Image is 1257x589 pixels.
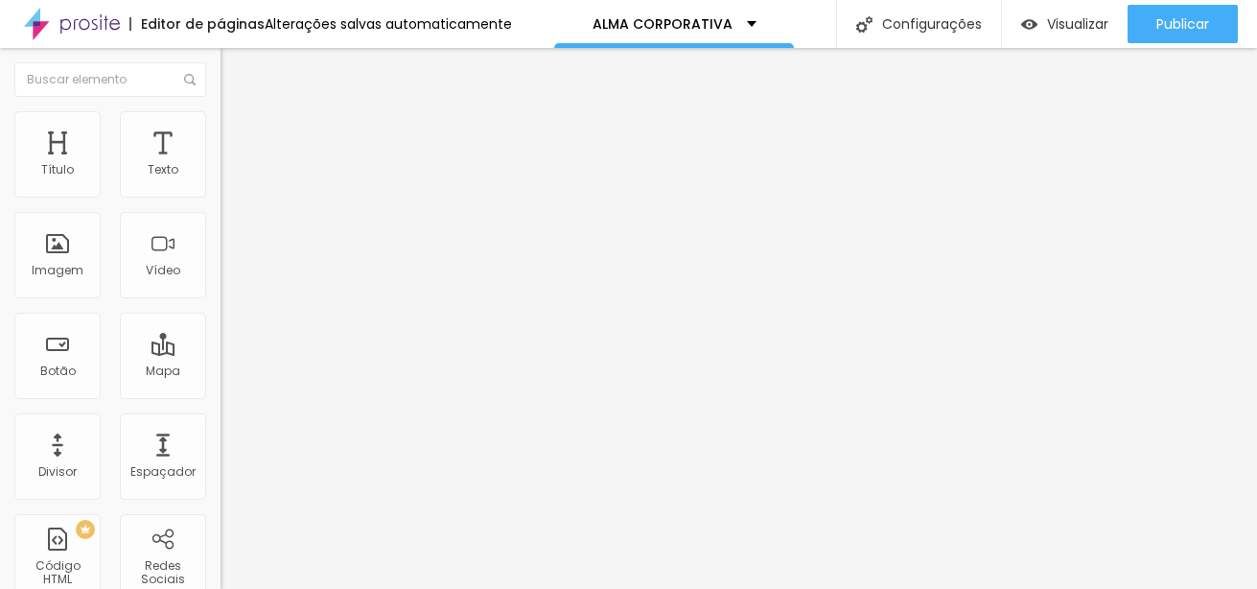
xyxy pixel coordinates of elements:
p: ALMA CORPORATIVA [593,17,733,31]
button: Publicar [1128,5,1238,43]
img: Icone [856,16,873,33]
input: Buscar elemento [14,62,206,97]
iframe: Editor [221,48,1257,589]
img: Icone [184,74,196,85]
div: Texto [148,163,178,177]
button: Visualizar [1002,5,1128,43]
img: view-1.svg [1021,16,1037,33]
span: Visualizar [1047,16,1108,32]
div: Editor de páginas [129,17,265,31]
div: Código HTML [19,559,95,587]
div: Alterações salvas automaticamente [265,17,512,31]
div: Mapa [146,365,180,378]
div: Vídeo [146,264,180,277]
div: Título [41,163,74,177]
div: Espaçador [130,465,196,479]
span: Publicar [1156,16,1209,32]
div: Botão [40,365,76,378]
div: Redes Sociais [125,559,200,587]
div: Imagem [32,264,83,277]
div: Divisor [38,465,77,479]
